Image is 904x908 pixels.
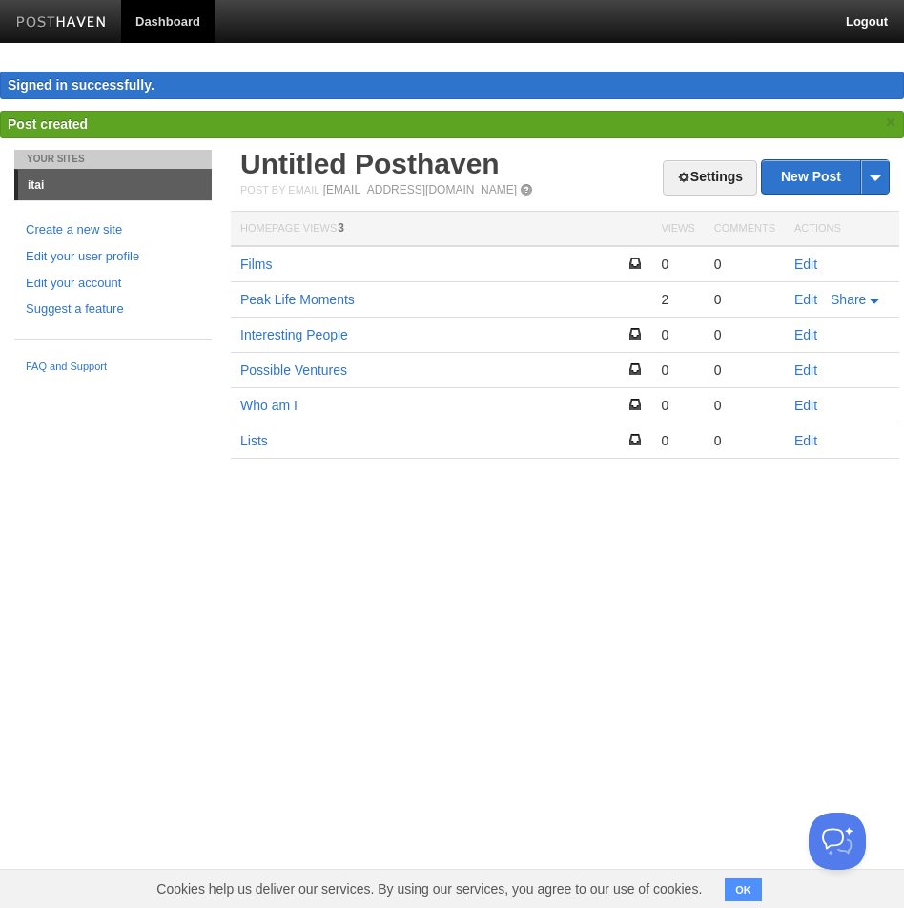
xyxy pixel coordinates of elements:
[762,160,889,194] a: New Post
[661,291,694,308] div: 2
[26,359,200,376] a: FAQ and Support
[705,212,785,247] th: Comments
[137,870,721,908] span: Cookies help us deliver our services. By using our services, you agree to our use of cookies.
[26,247,200,267] a: Edit your user profile
[18,170,212,200] a: itai
[661,256,694,273] div: 0
[26,299,200,320] a: Suggest a feature
[831,292,866,307] span: Share
[785,212,899,247] th: Actions
[240,398,298,413] a: Who am I
[661,361,694,379] div: 0
[725,878,762,901] button: OK
[240,184,319,196] span: Post by Email
[882,111,899,134] a: ×
[661,397,694,414] div: 0
[809,813,866,870] iframe: Help Scout Beacon - Open
[338,221,344,235] span: 3
[714,432,775,449] div: 0
[16,16,107,31] img: Posthaven-bar
[714,397,775,414] div: 0
[240,433,268,448] a: Lists
[231,212,651,247] th: Homepage Views
[8,116,88,132] span: Post created
[26,220,200,240] a: Create a new site
[714,291,775,308] div: 0
[794,398,817,413] a: Edit
[714,326,775,343] div: 0
[240,148,500,179] a: Untitled Posthaven
[240,292,355,307] a: Peak Life Moments
[26,274,200,294] a: Edit your account
[794,327,817,342] a: Edit
[714,361,775,379] div: 0
[794,362,817,378] a: Edit
[240,327,348,342] a: Interesting People
[794,257,817,272] a: Edit
[794,292,817,307] a: Edit
[651,212,704,247] th: Views
[794,433,817,448] a: Edit
[661,326,694,343] div: 0
[663,160,757,196] a: Settings
[240,257,272,272] a: Films
[323,183,517,196] a: [EMAIL_ADDRESS][DOMAIN_NAME]
[661,432,694,449] div: 0
[14,150,212,169] li: Your Sites
[714,256,775,273] div: 0
[240,362,347,378] a: Possible Ventures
